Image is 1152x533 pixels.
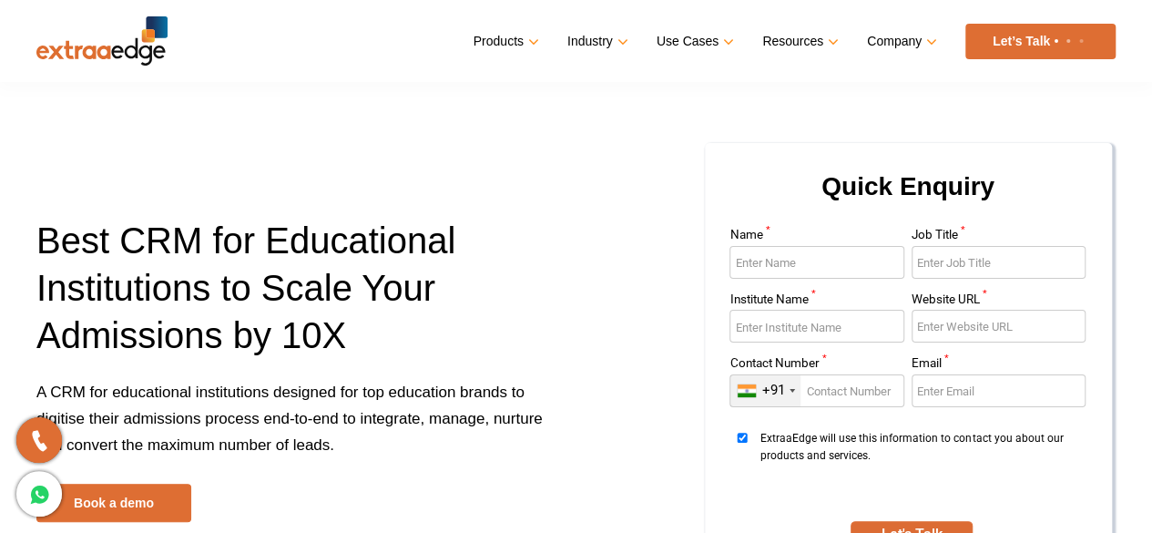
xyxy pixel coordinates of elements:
a: Let’s Talk [965,24,1116,59]
a: Book a demo [36,484,191,522]
label: Email [912,357,1086,374]
input: Enter Job Title [912,246,1086,279]
label: Contact Number [729,357,904,374]
input: Enter Email [912,374,1086,407]
label: Website URL [912,293,1086,311]
label: Job Title [912,229,1086,246]
label: Institute Name [729,293,904,311]
a: Use Cases [657,28,730,55]
input: Enter Website URL [912,310,1086,343]
p: A CRM for educational institutions designed for top education brands to digitise their admissions... [36,379,563,484]
h1: Best CRM for Educational Institutions to Scale Your Admissions by 10X [36,217,563,379]
a: Industry [567,28,625,55]
a: Products [474,28,535,55]
div: India (भारत): +91 [730,375,800,406]
label: Name [729,229,904,246]
input: ExtraaEdge will use this information to contact you about our products and services. [729,433,755,443]
input: Enter Institute Name [729,310,904,343]
a: Resources [762,28,835,55]
div: +91 [761,382,784,399]
h2: Quick Enquiry [727,165,1090,229]
input: Enter Name [729,246,904,279]
span: ExtraaEdge will use this information to contact you about our products and services. [760,430,1080,498]
input: Enter Contact Number [729,374,904,407]
a: Company [867,28,933,55]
